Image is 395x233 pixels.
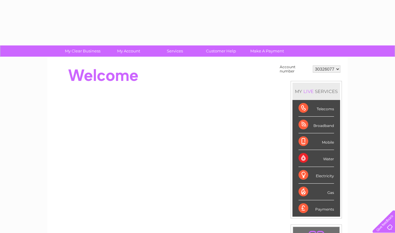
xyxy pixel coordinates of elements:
a: My Account [104,45,154,57]
div: MY SERVICES [292,83,340,100]
a: My Clear Business [58,45,108,57]
a: Customer Help [196,45,246,57]
td: Account number [278,63,311,75]
div: Gas [299,184,334,200]
div: Water [299,150,334,167]
div: Broadband [299,117,334,133]
div: Electricity [299,167,334,184]
div: LIVE [302,88,315,94]
a: Make A Payment [242,45,292,57]
div: Payments [299,200,334,217]
a: Services [150,45,200,57]
div: Telecoms [299,100,334,117]
div: Mobile [299,133,334,150]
